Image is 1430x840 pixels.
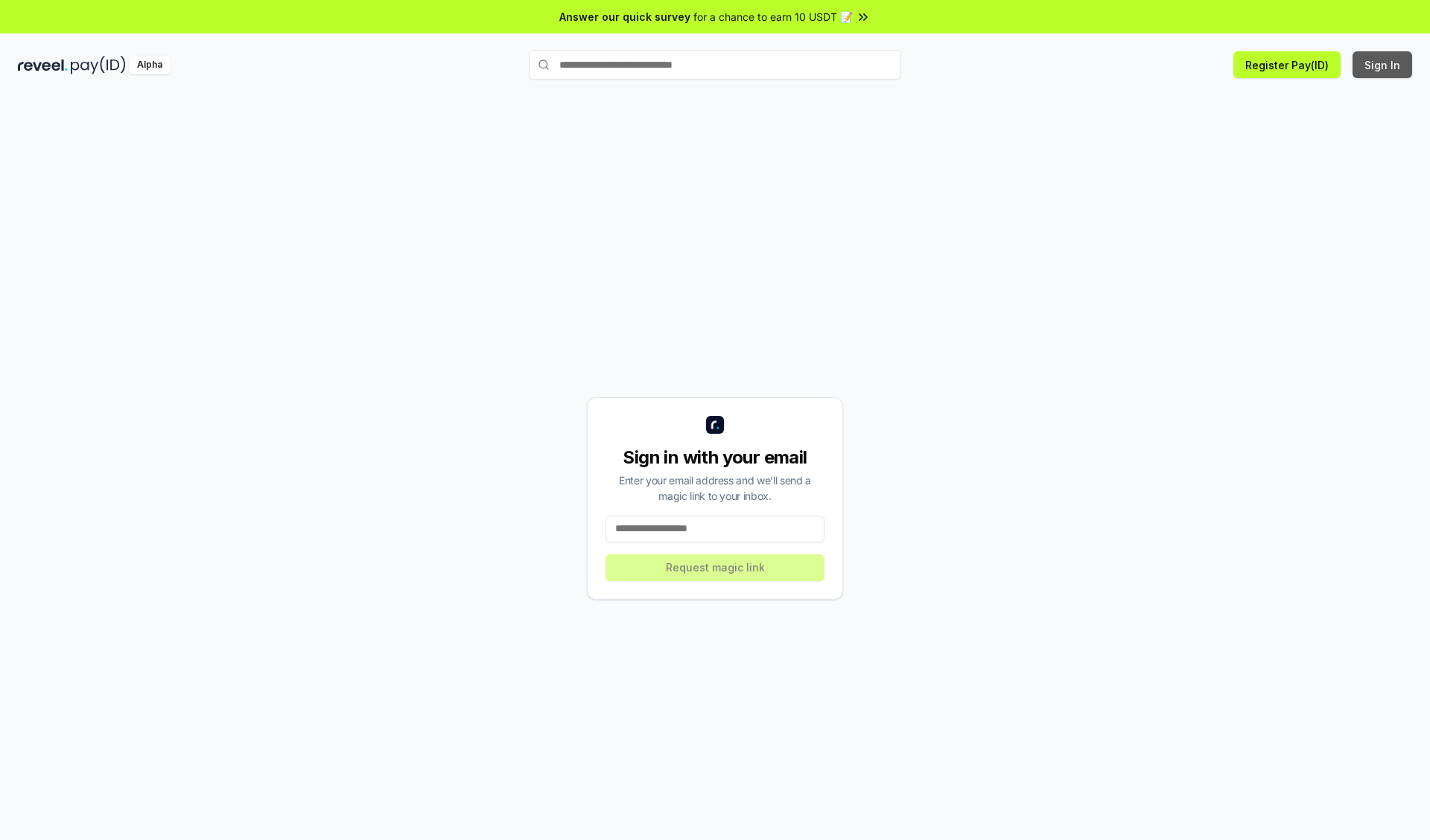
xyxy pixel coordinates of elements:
[18,56,68,74] img: reveel_dark
[693,9,853,25] span: for a chance to earn 10 USDT 📝
[1353,51,1412,78] button: Sign In
[1233,51,1341,78] button: Register Pay(ID)
[606,472,824,504] div: Enter your email address and we’ll send a magic link to your inbox.
[706,416,724,434] img: logo_small
[559,9,690,25] span: Answer our quick survey
[129,56,171,74] div: Alpha
[71,56,126,74] img: pay_id
[606,446,824,469] div: Sign in with your email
